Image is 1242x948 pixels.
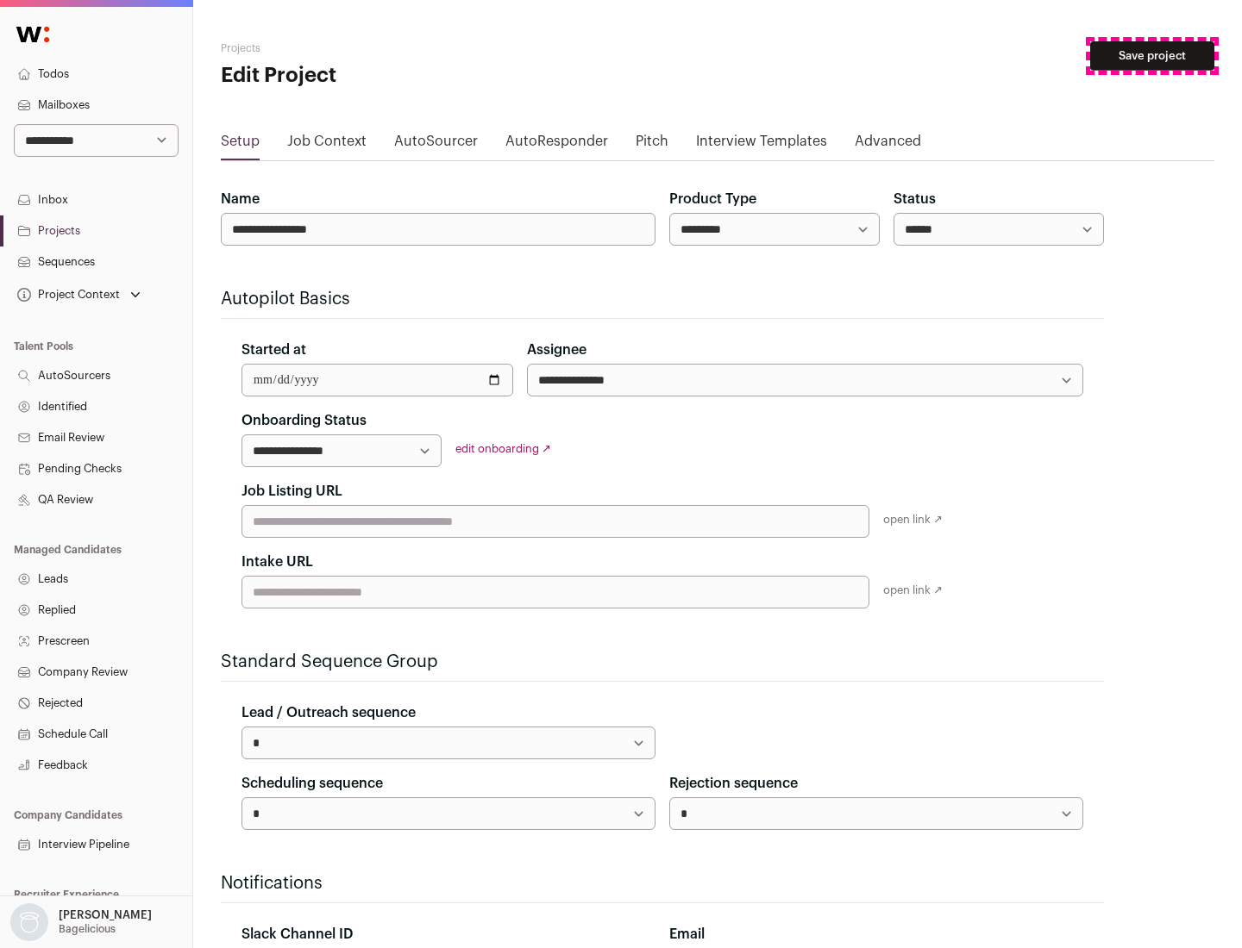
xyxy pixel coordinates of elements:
[241,552,313,572] label: Intake URL
[696,131,827,159] a: Interview Templates
[10,903,48,941] img: nopic.png
[394,131,478,159] a: AutoSourcer
[241,773,383,794] label: Scheduling sequence
[527,340,586,360] label: Assignee
[14,283,144,307] button: Open dropdown
[894,189,936,209] label: Status
[669,924,1083,945] div: Email
[455,443,551,454] a: edit onboarding ↗
[1090,41,1214,71] button: Save project
[855,131,921,159] a: Advanced
[241,924,353,945] label: Slack Channel ID
[221,871,1104,895] h2: Notifications
[636,131,668,159] a: Pitch
[7,903,155,941] button: Open dropdown
[14,288,120,302] div: Project Context
[241,481,342,502] label: Job Listing URL
[221,131,260,159] a: Setup
[505,131,608,159] a: AutoResponder
[221,189,260,209] label: Name
[7,17,59,52] img: Wellfound
[241,340,306,360] label: Started at
[669,189,756,209] label: Product Type
[221,41,552,55] h2: Projects
[287,131,367,159] a: Job Context
[221,62,552,90] h1: Edit Project
[669,773,798,794] label: Rejection sequence
[221,650,1104,674] h2: Standard Sequence Group
[59,922,116,936] p: Bagelicious
[59,908,152,922] p: [PERSON_NAME]
[221,287,1104,311] h2: Autopilot Basics
[241,410,367,431] label: Onboarding Status
[241,702,416,723] label: Lead / Outreach sequence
